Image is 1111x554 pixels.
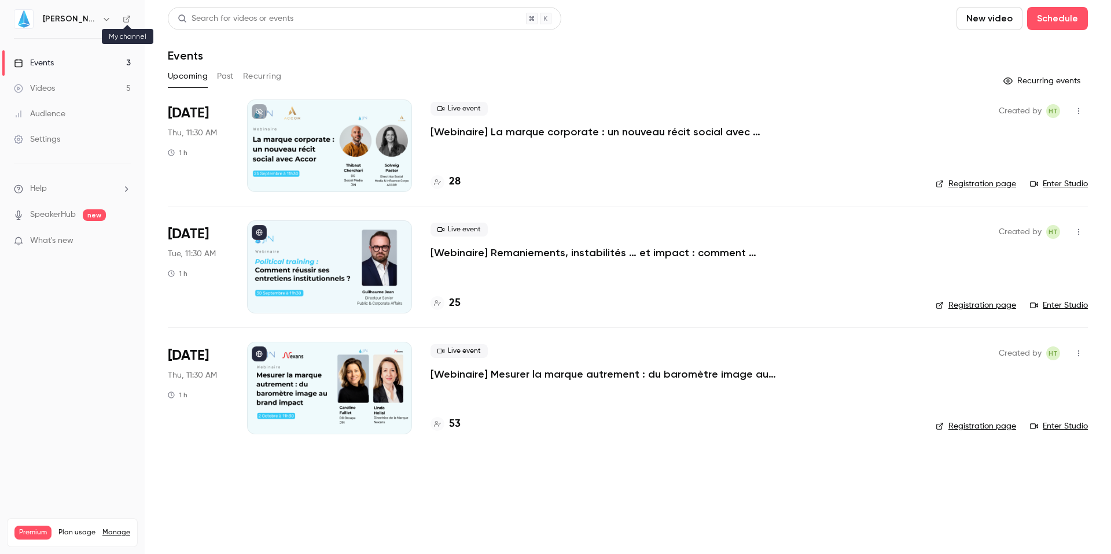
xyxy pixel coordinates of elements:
[30,209,76,221] a: SpeakerHub
[1046,225,1060,239] span: Hugo Tauzin
[431,296,461,311] a: 25
[30,235,73,247] span: What's new
[1027,7,1088,30] button: Schedule
[83,209,106,221] span: new
[168,342,229,434] div: Oct 2 Thu, 11:30 AM (Europe/Paris)
[168,220,229,313] div: Sep 30 Tue, 11:30 AM (Europe/Paris)
[168,67,208,86] button: Upcoming
[14,83,55,94] div: Videos
[168,370,217,381] span: Thu, 11:30 AM
[30,183,47,195] span: Help
[998,72,1088,90] button: Recurring events
[243,67,282,86] button: Recurring
[168,269,187,278] div: 1 h
[14,10,33,28] img: JIN
[1030,178,1088,190] a: Enter Studio
[449,296,461,311] h4: 25
[14,57,54,69] div: Events
[1049,225,1058,239] span: HT
[43,13,97,25] h6: [PERSON_NAME]
[1049,346,1058,360] span: HT
[168,104,209,123] span: [DATE]
[431,344,488,358] span: Live event
[936,420,1016,432] a: Registration page
[1046,104,1060,118] span: Hugo Tauzin
[117,236,131,246] iframe: Noticeable Trigger
[178,13,293,25] div: Search for videos or events
[936,178,1016,190] a: Registration page
[14,526,51,540] span: Premium
[999,346,1042,360] span: Created by
[957,7,1022,30] button: New video
[1030,300,1088,311] a: Enter Studio
[168,248,216,260] span: Tue, 11:30 AM
[14,134,60,145] div: Settings
[168,99,229,192] div: Sep 25 Thu, 11:30 AM (Europe/Paris)
[1046,346,1060,360] span: Hugo Tauzin
[999,104,1042,118] span: Created by
[431,416,461,432] a: 53
[168,148,187,157] div: 1 h
[936,300,1016,311] a: Registration page
[431,102,488,116] span: Live event
[58,528,95,537] span: Plan usage
[168,346,209,365] span: [DATE]
[431,174,461,190] a: 28
[449,416,461,432] h4: 53
[14,108,65,120] div: Audience
[14,183,131,195] li: help-dropdown-opener
[168,49,203,62] h1: Events
[168,390,187,400] div: 1 h
[431,223,488,237] span: Live event
[168,225,209,243] span: [DATE]
[431,125,778,139] a: [Webinaire] La marque corporate : un nouveau récit social avec [PERSON_NAME]
[1030,420,1088,432] a: Enter Studio
[999,225,1042,239] span: Created by
[1049,104,1058,118] span: HT
[449,174,461,190] h4: 28
[431,367,778,381] a: [Webinaire] Mesurer la marque autrement : du baromètre image au brand impact
[217,67,234,86] button: Past
[102,528,130,537] a: Manage
[168,127,217,139] span: Thu, 11:30 AM
[431,246,778,260] a: [Webinaire] Remaniements, instabilités … et impact : comment réussir ses entretiens institutionne...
